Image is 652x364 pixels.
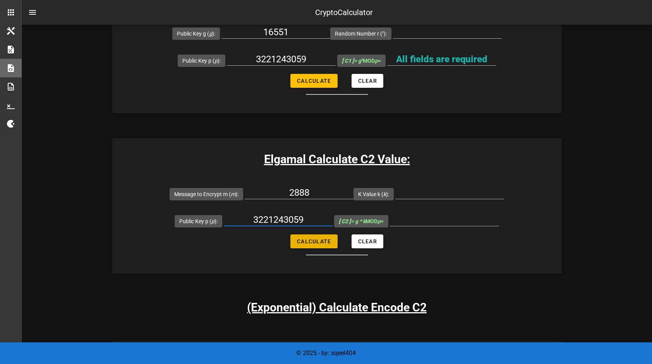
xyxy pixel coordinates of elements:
label: K Value k ( ): [358,190,389,198]
span: © 2025 - by: sqeel404 [296,349,356,357]
i: m [231,191,235,197]
i: p [211,218,214,224]
label: Public Key p ( ): [179,217,218,225]
h3: (Exponential) Calculate Encode C2 [247,299,427,316]
label: Message to Encrypt m ( ): [174,190,238,198]
span: Clear [358,238,377,244]
span: Calculate [297,238,331,244]
span: Calculate [297,78,331,84]
span: MOD = [339,218,384,224]
button: Calculate [290,234,337,248]
span: MOD = [342,58,381,64]
i: p [214,58,218,64]
i: g [209,31,212,37]
i: p [377,218,381,224]
button: Clear [352,74,383,88]
div: CryptoCalculator [315,7,373,18]
b: [ C2 ] [339,218,351,224]
label: Random Number r ( ): [335,30,387,38]
button: nav-menu-toggle [23,3,42,22]
h3: Elgamal Calculate C2 Value: [112,150,562,168]
b: [ C1 ] [342,58,354,64]
sup: r [382,30,384,35]
button: Calculate [290,74,337,88]
sup: r [361,57,363,62]
i: p [375,58,378,64]
button: Clear [352,234,383,248]
i: k [383,191,386,197]
label: Public Key g ( ): [177,30,215,38]
i: = g [342,58,363,64]
span: Clear [358,78,377,84]
i: = g * k [339,218,365,224]
label: Public Key p ( ): [182,57,221,65]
